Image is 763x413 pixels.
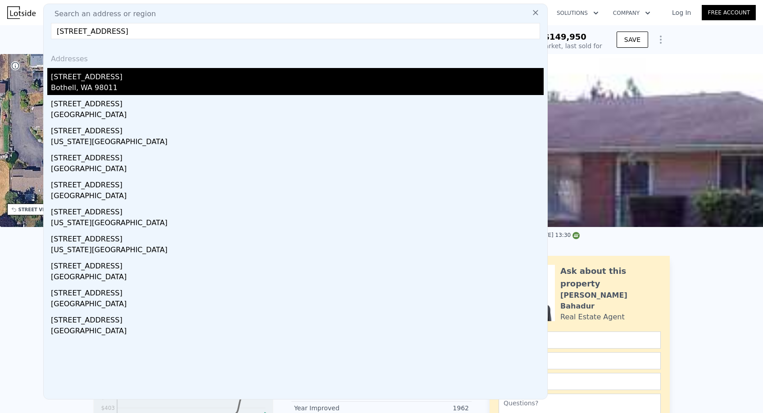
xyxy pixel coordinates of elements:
[51,149,544,163] div: [STREET_ADDRESS]
[47,9,156,19] span: Search an address or region
[499,352,661,369] input: Email
[51,82,544,95] div: Bothell, WA 98011
[51,203,544,218] div: [STREET_ADDRESS]
[528,41,602,50] div: Off Market, last sold for
[617,32,648,48] button: SAVE
[702,5,756,20] a: Free Account
[499,373,661,390] input: Phone
[381,404,469,413] div: 1962
[51,136,544,149] div: [US_STATE][GEOGRAPHIC_DATA]
[294,404,381,413] div: Year Improved
[499,331,661,349] input: Name
[544,32,586,41] span: $149,950
[51,95,544,109] div: [STREET_ADDRESS]
[560,312,625,322] div: Real Estate Agent
[550,5,606,21] button: Solutions
[51,230,544,245] div: [STREET_ADDRESS]
[51,68,544,82] div: [STREET_ADDRESS]
[51,163,544,176] div: [GEOGRAPHIC_DATA]
[572,232,580,239] img: NWMLS Logo
[47,46,544,68] div: Addresses
[661,8,702,17] a: Log In
[51,257,544,272] div: [STREET_ADDRESS]
[51,284,544,299] div: [STREET_ADDRESS]
[51,299,544,311] div: [GEOGRAPHIC_DATA]
[51,176,544,191] div: [STREET_ADDRESS]
[18,206,52,213] div: STREET VIEW
[101,405,115,411] tspan: $403
[51,311,544,326] div: [STREET_ADDRESS]
[51,109,544,122] div: [GEOGRAPHIC_DATA]
[51,122,544,136] div: [STREET_ADDRESS]
[51,191,544,203] div: [GEOGRAPHIC_DATA]
[560,265,661,290] div: Ask about this property
[7,6,36,19] img: Lotside
[51,245,544,257] div: [US_STATE][GEOGRAPHIC_DATA]
[51,23,540,39] input: Enter an address, city, region, neighborhood or zip code
[51,326,544,338] div: [GEOGRAPHIC_DATA]
[652,31,670,49] button: Show Options
[606,5,658,21] button: Company
[101,394,115,400] tspan: $458
[51,272,544,284] div: [GEOGRAPHIC_DATA]
[560,290,661,312] div: [PERSON_NAME] Bahadur
[51,218,544,230] div: [US_STATE][GEOGRAPHIC_DATA]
